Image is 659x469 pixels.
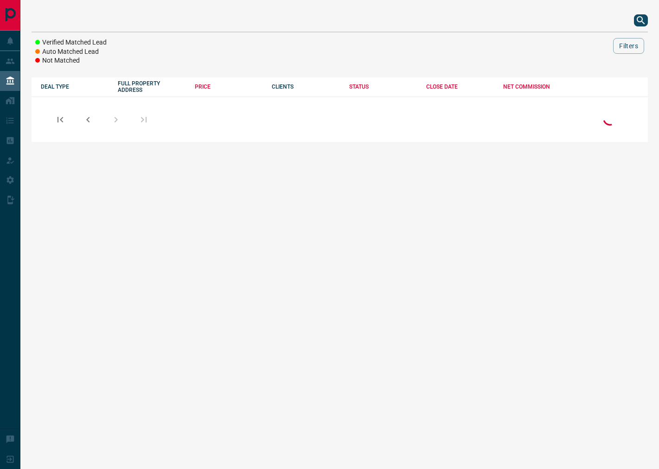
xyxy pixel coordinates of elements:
[195,84,262,90] div: PRICE
[35,56,107,65] li: Not Matched
[272,84,339,90] div: CLIENTS
[118,80,186,93] div: FULL PROPERTY ADDRESS
[613,38,644,54] button: Filters
[35,47,107,57] li: Auto Matched Lead
[41,84,109,90] div: DEAL TYPE
[634,14,648,26] button: search button
[349,84,417,90] div: STATUS
[35,38,107,47] li: Verified Matched Lead
[503,84,571,90] div: NET COMMISSION
[601,109,619,129] div: Loading
[426,84,494,90] div: CLOSE DATE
